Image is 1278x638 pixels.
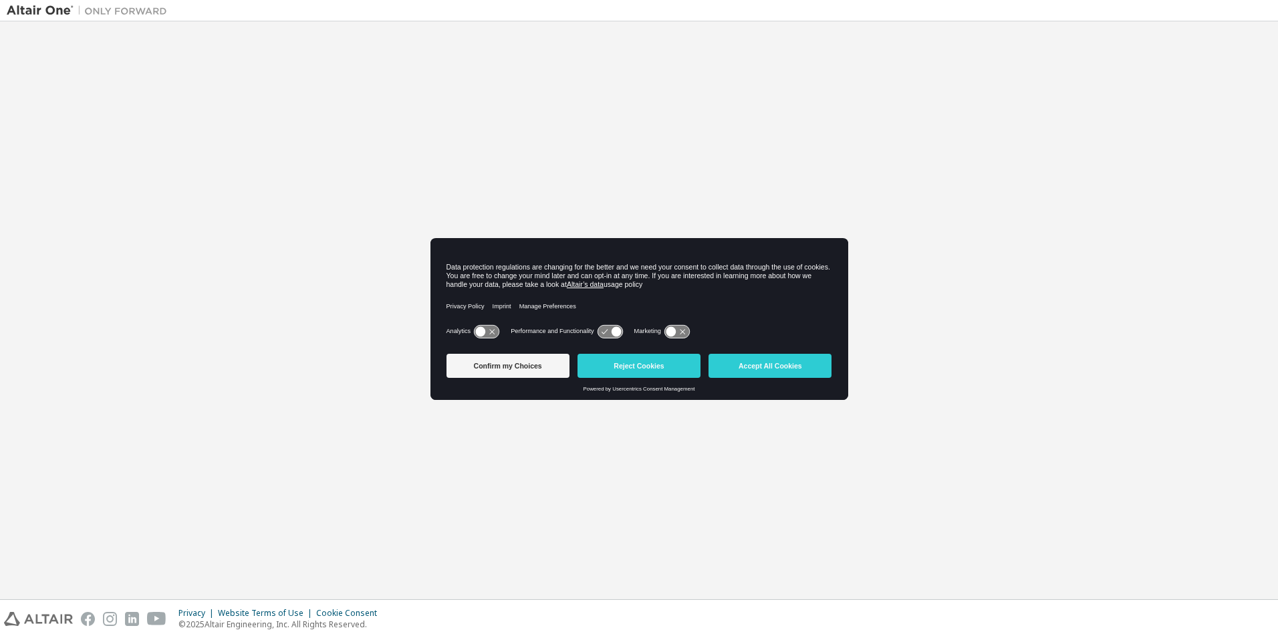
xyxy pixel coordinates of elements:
div: Privacy [178,608,218,619]
img: Altair One [7,4,174,17]
img: linkedin.svg [125,612,139,626]
img: altair_logo.svg [4,612,73,626]
div: Website Terms of Use [218,608,316,619]
img: facebook.svg [81,612,95,626]
img: instagram.svg [103,612,117,626]
p: © 2025 Altair Engineering, Inc. All Rights Reserved. [178,619,385,630]
img: youtube.svg [147,612,166,626]
div: Cookie Consent [316,608,385,619]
